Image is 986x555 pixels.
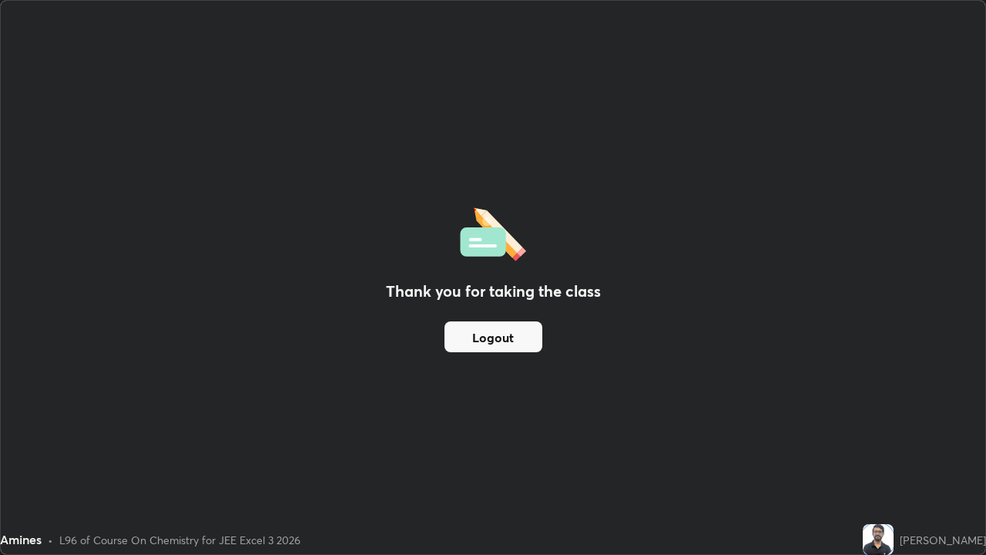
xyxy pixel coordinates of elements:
[444,321,542,352] button: Logout
[900,532,986,548] div: [PERSON_NAME]
[59,532,300,548] div: L96 of Course On Chemistry for JEE Excel 3 2026
[48,532,53,548] div: •
[460,203,526,261] img: offlineFeedback.1438e8b3.svg
[386,280,601,303] h2: Thank you for taking the class
[863,524,894,555] img: fbb457806e3044af9f69b75a85ff128c.jpg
